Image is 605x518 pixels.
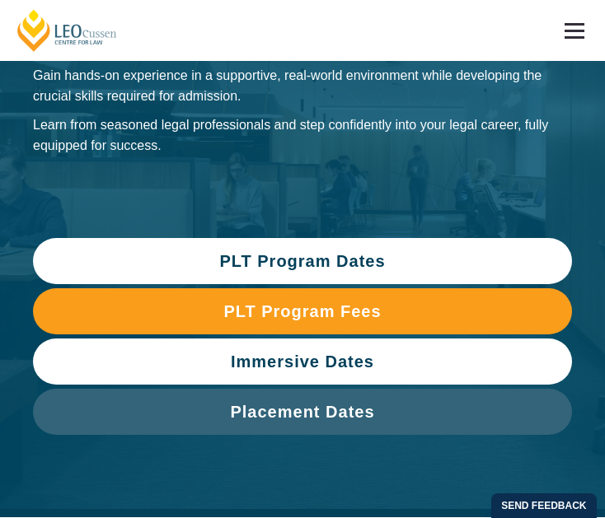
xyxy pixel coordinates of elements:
[33,338,572,385] a: Immersive Dates
[231,353,374,370] span: Immersive Dates
[223,303,381,320] span: PLT Program Fees
[219,253,385,269] span: PLT Program Dates
[33,114,572,156] p: Learn from seasoned legal professionals and step confidently into your legal career, fully equipp...
[15,8,120,53] a: [PERSON_NAME] Centre for Law
[33,389,572,435] a: Placement Dates
[33,65,572,106] p: Gain hands-on experience in a supportive, real-world environment while developing the crucial ski...
[33,238,572,284] a: PLT Program Dates
[33,288,572,334] a: PLT Program Fees
[230,404,374,420] span: Placement Dates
